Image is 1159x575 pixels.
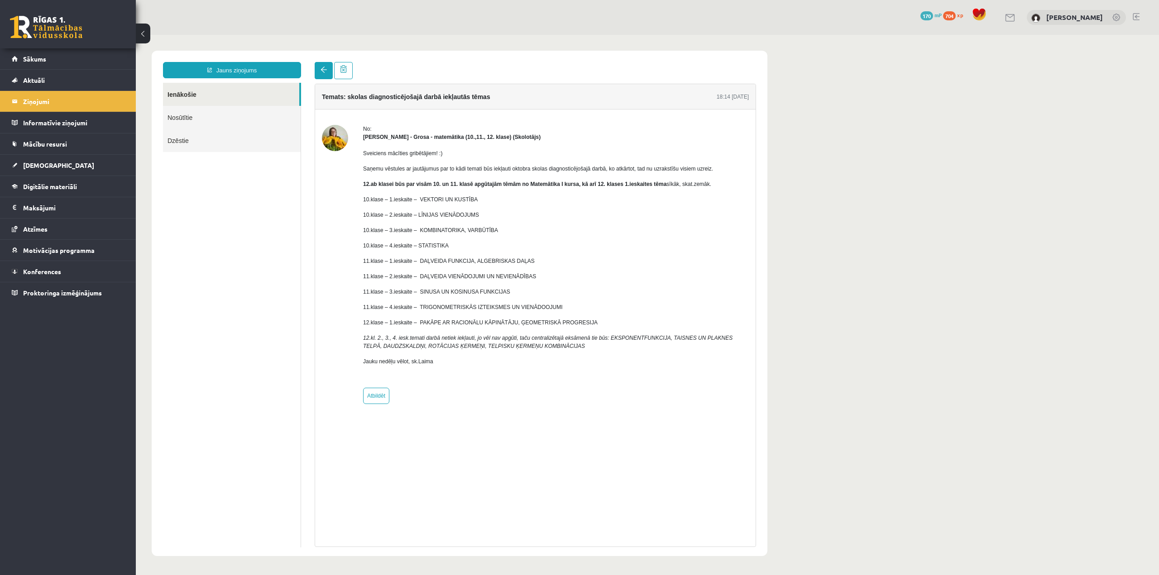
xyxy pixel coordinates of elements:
span: [DEMOGRAPHIC_DATA] [23,161,94,169]
a: Informatīvie ziņojumi [12,112,125,133]
span: Mācību resursi [23,140,67,148]
span: Motivācijas programma [23,246,95,254]
a: Rīgas 1. Tālmācības vidusskola [10,16,82,38]
a: [DEMOGRAPHIC_DATA] [12,155,125,176]
legend: Informatīvie ziņojumi [23,112,125,133]
a: Motivācijas programma [12,240,125,261]
a: Maksājumi [12,197,125,218]
a: Proktoringa izmēģinājums [12,282,125,303]
span: Konferences [23,267,61,276]
div: No: [227,90,613,98]
a: Dzēstie [27,94,165,117]
legend: Maksājumi [23,197,125,218]
a: Atzīmes [12,219,125,239]
span: Atzīmes [23,225,48,233]
p: 10.klase – 3.ieskaite – KOMBINATORIKA, VARBŪTĪBA [227,191,613,200]
a: Atbildēt [227,353,254,369]
a: 704 xp [943,11,967,19]
img: Laima Tukāne - Grosa - matemātika (10.,11., 12. klase) [186,90,212,116]
strong: [PERSON_NAME] - Grosa - matemātika (10.,11., 12. klase) (Skolotājs) [227,99,405,105]
span: Proktoringa izmēģinājums [23,289,102,297]
a: [PERSON_NAME] [1046,13,1103,22]
a: Aktuāli [12,70,125,90]
img: Kirills Aleksejevs [1031,14,1040,23]
span: Digitālie materiāli [23,182,77,190]
a: Nosūtītie [27,71,165,94]
p: 10.klase – 2.ieskaite – LĪNIJAS VIENĀDOJUMS [227,176,613,184]
a: Ienākošie [27,48,163,71]
span: 704 [943,11,956,20]
a: Konferences [12,261,125,282]
span: Sākums [23,55,46,63]
div: 18:14 [DATE] [581,58,613,66]
p: 12.klase – 1.ieskaite – PAKĀPE AR RACIONĀLU KĀPINĀTĀJU, ĢEOMETRISKĀ PROGRESIJA [227,284,613,292]
em: 12.kl. 2., 3., 4. iesk.temati darbā netiek iekļauti, jo vēl nav apgūti, taču centralizētajā eksām... [227,300,597,314]
a: 170 mP [920,11,942,19]
p: 10.klase – 4.ieskaite – STATISTIKA [227,207,613,215]
a: Ziņojumi [12,91,125,112]
p: 11.klase – 4.ieskaite – TRIGONOMETRISKĀS IZTEIKSMES UN VIENĀDOOJUMI [227,268,613,276]
a: Sākums [12,48,125,69]
p: Sveiciens mācīties gribētājiem! :) [227,114,613,123]
p: 11.klase – 3.ieskaite – SINUSA UN KOSINUSA FUNKCIJAS [227,253,613,261]
p: Saņemu vēstules ar jautājumus par to kādi temati būs iekļauti oktobra skolas diagnosticējošajā da... [227,130,613,138]
p: 11.klase – 1.ieskaite – DAĻVEIDA FUNKCIJA, ALGEBRISKAS DAĻAS [227,222,613,230]
a: Digitālie materiāli [12,176,125,197]
a: Mācību resursi [12,133,125,154]
h4: Temats: skolas diagnosticējošajā darbā iekļautās tēmas [186,58,354,66]
span: Aktuāli [23,76,45,84]
strong: 12.ab klasei būs par visām 10. un 11. klasē apgūtajām tēmām no Matemātika I kursa, kā arī 12. kla... [227,146,531,152]
p: 10.klase – 1.ieskaite – VEKTORI UN KUSTĪBA [227,161,613,169]
p: 11.klase – 2.ieskaite – DAĻVEIDA VIENĀDOJUMI UN NEVIENĀDĪBAS [227,238,613,246]
span: mP [934,11,942,19]
p: sīkāk, skat.zemāk. [227,145,613,153]
p: Jauku nedēļu vēlot, sk.Laima [227,323,613,331]
span: 170 [920,11,933,20]
span: xp [957,11,963,19]
a: Jauns ziņojums [27,27,165,43]
legend: Ziņojumi [23,91,125,112]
